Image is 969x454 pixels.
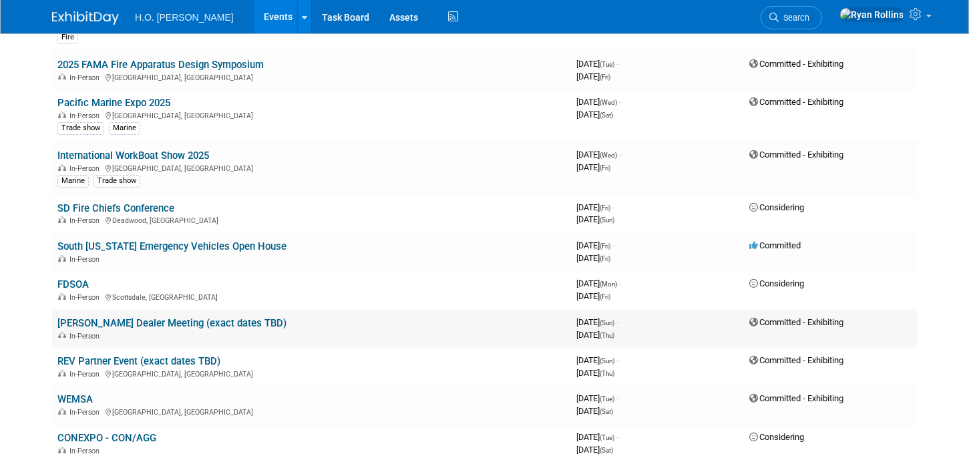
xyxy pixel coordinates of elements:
span: [DATE] [576,202,614,212]
div: Scottsdale, [GEOGRAPHIC_DATA] [57,291,566,302]
div: [GEOGRAPHIC_DATA], [GEOGRAPHIC_DATA] [57,162,566,173]
span: Committed - Exhibiting [749,355,843,365]
span: [DATE] [576,97,621,107]
span: Committed - Exhibiting [749,59,843,69]
span: - [616,355,618,365]
img: In-Person Event [58,447,66,453]
img: In-Person Event [58,111,66,118]
span: In-Person [69,332,104,340]
span: (Fri) [600,204,610,212]
span: (Fri) [600,242,610,250]
span: - [616,317,618,327]
span: In-Person [69,216,104,225]
span: (Sat) [600,111,613,119]
div: Marine [57,175,89,187]
span: (Tue) [600,395,614,403]
a: WEMSA [57,393,93,405]
div: Trade show [57,122,104,134]
span: (Thu) [600,370,614,377]
a: [PERSON_NAME] Dealer Meeting (exact dates TBD) [57,317,286,329]
span: [DATE] [576,240,614,250]
a: International WorkBoat Show 2025 [57,150,209,162]
span: In-Person [69,293,104,302]
img: In-Person Event [58,73,66,80]
span: (Sat) [600,447,613,454]
span: Committed - Exhibiting [749,150,843,160]
div: [GEOGRAPHIC_DATA], [GEOGRAPHIC_DATA] [57,406,566,417]
span: Considering [749,202,804,212]
span: (Wed) [600,99,617,106]
span: - [616,393,618,403]
span: - [619,97,621,107]
span: (Fri) [600,164,610,172]
div: Deadwood, [GEOGRAPHIC_DATA] [57,214,566,225]
img: In-Person Event [58,216,66,223]
span: (Sun) [600,357,614,365]
span: [DATE] [576,317,618,327]
span: [DATE] [576,162,610,172]
span: [DATE] [576,330,614,340]
span: [DATE] [576,150,621,160]
span: In-Person [69,164,104,173]
div: [GEOGRAPHIC_DATA], [GEOGRAPHIC_DATA] [57,109,566,120]
img: In-Person Event [58,370,66,377]
span: Search [779,13,809,23]
span: (Tue) [600,434,614,441]
span: (Sun) [600,319,614,326]
a: Search [761,6,822,29]
span: Considering [749,432,804,442]
span: In-Person [69,408,104,417]
span: [DATE] [576,432,618,442]
span: - [612,240,614,250]
span: Committed - Exhibiting [749,97,843,107]
span: - [619,150,621,160]
div: [GEOGRAPHIC_DATA], [GEOGRAPHIC_DATA] [57,368,566,379]
span: [DATE] [576,368,614,378]
span: In-Person [69,255,104,264]
span: [DATE] [576,355,618,365]
a: FDSOA [57,278,89,290]
span: Committed - Exhibiting [749,393,843,403]
span: (Fri) [600,255,610,262]
a: SD Fire Chiefs Conference [57,202,174,214]
div: [GEOGRAPHIC_DATA], [GEOGRAPHIC_DATA] [57,71,566,82]
span: - [612,202,614,212]
span: [DATE] [576,291,610,301]
span: [DATE] [576,214,614,224]
span: Committed - Exhibiting [749,317,843,327]
span: [DATE] [576,253,610,263]
div: Trade show [93,175,140,187]
span: Committed [749,240,801,250]
span: In-Person [69,73,104,82]
span: [DATE] [576,109,613,120]
a: 2025 FAMA Fire Apparatus Design Symposium [57,59,264,71]
span: (Sat) [600,408,613,415]
a: Pacific Marine Expo 2025 [57,97,170,109]
span: [DATE] [576,278,621,288]
span: - [616,59,618,69]
span: - [616,432,618,442]
img: In-Person Event [58,255,66,262]
a: South [US_STATE] Emergency Vehicles Open House [57,240,286,252]
span: In-Person [69,111,104,120]
span: [DATE] [576,406,613,416]
a: REV Partner Event (exact dates TBD) [57,355,220,367]
div: Marine [109,122,140,134]
div: Fire [57,31,78,43]
span: In-Person [69,370,104,379]
span: [DATE] [576,59,618,69]
img: Ryan Rollins [839,7,904,22]
img: In-Person Event [58,164,66,171]
span: (Tue) [600,61,614,68]
span: Considering [749,278,804,288]
a: CONEXPO - CON/AGG [57,432,156,444]
span: (Fri) [600,293,610,300]
span: [DATE] [576,393,618,403]
img: In-Person Event [58,332,66,338]
span: (Sun) [600,216,614,224]
img: ExhibitDay [52,11,119,25]
img: In-Person Event [58,408,66,415]
span: (Mon) [600,280,617,288]
span: H.O. [PERSON_NAME] [135,12,234,23]
span: - [619,278,621,288]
